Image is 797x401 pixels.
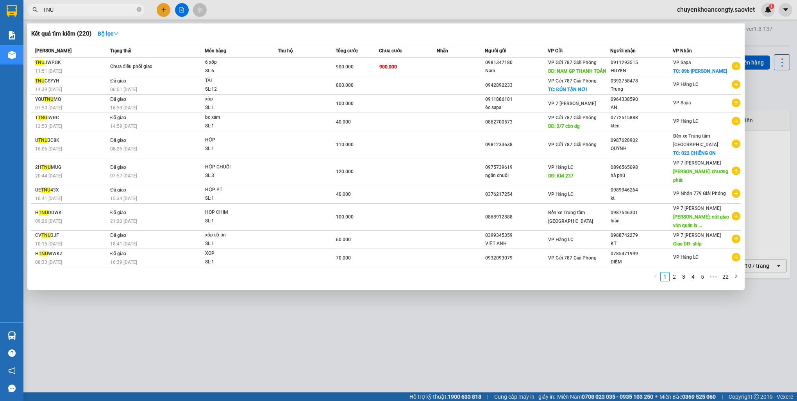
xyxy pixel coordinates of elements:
div: H DDWK [35,209,108,217]
span: 07:57 [DATE] [110,173,137,179]
div: 0785471999 [611,250,672,258]
span: plus-circle [732,235,740,243]
span: 40.000 [336,192,351,197]
span: plus-circle [732,189,740,198]
span: VP Gửi 787 Giải Phóng [548,142,597,147]
div: SL: 1 [205,258,264,267]
div: 0987628902 [611,136,672,145]
span: Nhãn [437,48,448,54]
div: 0981347180 [485,59,547,67]
span: plus-circle [732,140,740,148]
span: 15:34 [DATE] [110,196,137,201]
div: kt [611,194,672,202]
span: VP Hàng LC [673,82,699,87]
span: 16:59 [DATE] [110,105,137,111]
span: Đã giao [110,210,126,215]
input: Tìm tên, số ĐT hoặc mã đơn [43,5,135,14]
img: logo-vxr [7,5,17,17]
div: 0399345359 [485,231,547,240]
div: HỘP PT [205,186,264,194]
span: Người nhận [610,48,636,54]
div: 0942892233 [485,81,547,90]
span: VP Hàng LC [548,237,574,242]
div: SL: 12 [205,85,264,94]
span: 21:20 [DATE] [110,218,137,224]
span: DĐ: NAM GP THANH TOÁN [548,68,607,74]
button: left [651,272,660,281]
span: 900.000 [379,64,397,70]
span: Đã giao [110,187,126,193]
div: 0772515888 [611,114,672,122]
span: [PERSON_NAME]: chương phát [673,169,728,183]
img: warehouse-icon [8,51,16,59]
span: VP Hàng LC [548,165,574,170]
span: 800.000 [336,82,354,88]
li: 1 [660,272,670,281]
button: Bộ lọcdown [91,27,125,40]
span: TNU [39,251,48,256]
span: 900.000 [336,64,354,70]
div: 0989946264 [611,186,672,194]
span: plus-circle [732,98,740,107]
span: VP 7 [PERSON_NAME] [673,233,721,238]
span: 70.000 [336,255,351,261]
span: 16:06 [DATE] [35,146,62,152]
div: 0376217254 [485,190,547,199]
span: plus-circle [732,117,740,125]
span: 20:44 [DATE] [35,173,62,179]
span: right [734,274,738,279]
span: VP 7 [PERSON_NAME] [673,160,721,166]
div: 6 xốp [205,58,264,67]
li: 3 [679,272,688,281]
div: Trung [611,85,672,93]
span: TC: 022 CHIỀNG ON [673,150,716,156]
div: XOP [205,249,264,258]
span: [PERSON_NAME]: nút giao văn quán lx ... [673,214,729,228]
span: 120.000 [336,169,354,174]
li: 2 [670,272,679,281]
span: 14:39 [DATE] [35,87,62,92]
div: T IWRC [35,114,108,122]
div: SL: 1 [205,104,264,112]
div: HỘP CHUỐI [205,163,264,172]
span: TNU [41,233,51,238]
img: solution-icon [8,31,16,39]
span: Đã giao [110,97,126,102]
span: 18:41 [DATE] [110,241,137,247]
div: 0896565098 [611,163,672,172]
span: DĐ: KM 237 [548,173,574,179]
span: down [113,31,119,36]
span: Đã giao [110,138,126,143]
span: VP Hàng LC [673,118,699,124]
span: VP Nhận 779 Giải Phóng [673,191,726,196]
span: 13:53 [DATE] [35,124,62,129]
span: TC: 89b [PERSON_NAME] [673,68,727,74]
div: JWPGK [35,59,108,67]
span: VP Nhận [673,48,692,54]
span: VP Sapa [673,100,691,106]
span: TNU [44,97,54,102]
a: 4 [689,272,697,281]
span: search [32,7,38,13]
div: 0987546301 [611,209,672,217]
div: DIỄM [611,258,672,266]
span: Bến xe Trung tâm [GEOGRAPHIC_DATA] [673,133,718,147]
span: Món hàng [205,48,226,54]
span: 11:51 [DATE] [35,68,62,74]
span: plus-circle [732,212,740,220]
span: 07:50 [DATE] [35,105,62,111]
span: TNU [41,165,51,170]
span: VP Gửi 787 Giải Phóng [548,115,597,120]
span: TNU [38,115,47,120]
span: VP Hàng LC [548,192,574,197]
span: Người gửi [485,48,506,54]
div: CV 3JF [35,231,108,240]
li: 5 [698,272,707,281]
span: 10:15 [DATE] [35,241,62,247]
div: bc xám [205,113,264,122]
div: HỘP [205,136,264,145]
span: 100.000 [336,214,354,220]
div: H WWKZ [35,250,108,258]
span: VP Hàng LC [673,254,699,260]
div: VIỆT ANH [485,240,547,248]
